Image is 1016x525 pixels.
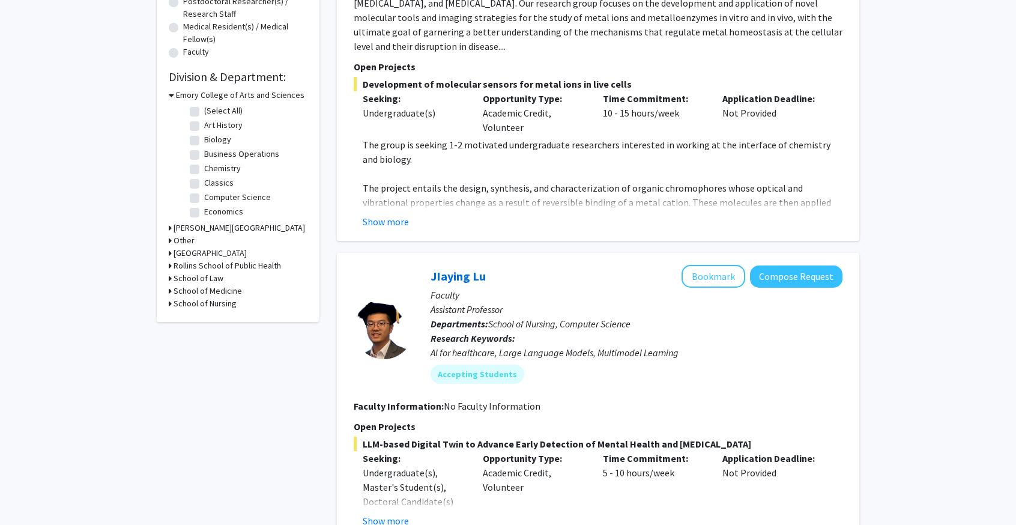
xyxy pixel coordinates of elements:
div: AI for healthcare, Large Language Models, Multimodel Learning [431,345,842,360]
label: Computer Science [204,191,271,204]
p: The group is seeking 1-2 motivated undergraduate researchers interested in working at the interfa... [363,138,842,166]
p: Opportunity Type: [483,91,585,106]
b: Faculty Information: [354,400,444,412]
h3: Other [174,234,195,247]
label: (Select All) [204,105,243,117]
span: Development of molecular sensors for metal ions in live cells [354,77,842,91]
h3: [GEOGRAPHIC_DATA] [174,247,247,259]
p: The project entails the design, synthesis, and characterization of organic chromophores whose opt... [363,181,842,238]
h2: Division & Department: [169,70,307,84]
h3: School of Medicine [174,285,242,297]
h3: School of Law [174,272,223,285]
span: School of Nursing, Computer Science [488,318,630,330]
div: Undergraduate(s) [363,106,465,120]
p: Open Projects [354,59,842,74]
div: 10 - 15 hours/week [594,91,714,135]
p: Opportunity Type: [483,451,585,466]
p: Open Projects [354,419,842,434]
label: Classics [204,177,234,189]
iframe: Chat [9,471,51,516]
b: Departments: [431,318,488,330]
p: Faculty [431,288,842,302]
label: Economics [204,205,243,218]
h3: Rollins School of Public Health [174,259,281,272]
label: Business Operations [204,148,279,160]
label: Art History [204,119,243,132]
div: Not Provided [713,91,833,135]
b: Research Keywords: [431,332,515,344]
label: Environmental Sciences [204,220,290,232]
label: Chemistry [204,162,241,175]
h3: School of Nursing [174,297,237,310]
label: Biology [204,133,231,146]
a: JIaying Lu [431,269,486,284]
p: Time Commitment: [603,451,705,466]
p: Time Commitment: [603,91,705,106]
label: Medical Resident(s) / Medical Fellow(s) [183,20,307,46]
label: Faculty [183,46,209,58]
p: Seeking: [363,91,465,106]
p: Assistant Professor [431,302,842,317]
p: Seeking: [363,451,465,466]
p: Application Deadline: [722,91,824,106]
span: LLM-based Digital Twin to Advance Early Detection of Mental Health and [MEDICAL_DATA] [354,437,842,451]
p: Application Deadline: [722,451,824,466]
button: Show more [363,214,409,229]
button: Compose Request to JIaying Lu [750,266,842,288]
span: No Faculty Information [444,400,540,412]
h3: Emory College of Arts and Sciences [176,89,304,102]
div: Academic Credit, Volunteer [474,91,594,135]
mat-chip: Accepting Students [431,365,524,384]
h3: [PERSON_NAME][GEOGRAPHIC_DATA] [174,222,305,234]
button: Add JIaying Lu to Bookmarks [682,265,745,288]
